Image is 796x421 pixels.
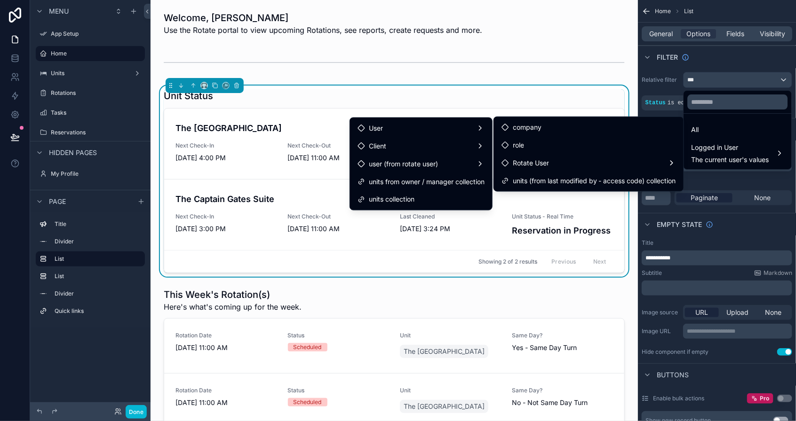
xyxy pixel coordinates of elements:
span: [DATE] 11:00 AM [288,224,389,234]
a: The [GEOGRAPHIC_DATA]Next Check-In[DATE] 4:00 PMNext Check-Out[DATE] 11:00 AMLast Cleaned[DATE] 3... [164,109,624,179]
span: Next Check-In [175,213,277,220]
span: The current user's values [692,155,769,164]
span: units (from last modified by - access code) collection [513,175,676,187]
h4: Reservation in Progress [512,224,613,237]
span: Showing 2 of 2 results [478,258,537,265]
span: Logged in User [692,142,769,153]
span: Client [369,140,386,152]
a: The Captain Gates SuiteNext Check-In[DATE] 3:00 PMNext Check-Out[DATE] 11:00 AMLast Cleaned[DATE]... [164,179,624,250]
span: role [513,140,524,151]
span: user (from rotate user) [369,158,438,170]
h4: The [GEOGRAPHIC_DATA] [175,122,613,134]
span: [DATE] 4:00 PM [175,153,277,163]
span: [DATE] 3:00 PM [175,224,277,234]
span: Next Check-In [175,142,277,149]
h4: The Captain Gates Suite [175,193,613,205]
span: Last Cleaned [400,213,501,220]
h1: Unit Status [164,89,213,102]
span: company [513,122,541,133]
span: [DATE] 11:00 AM [288,153,389,163]
span: Next Check-Out [288,213,389,220]
span: units from owner / manager collection [369,176,485,187]
span: [DATE] 3:24 PM [400,224,501,234]
span: Unit Status - Real Time [512,213,613,220]
span: User [369,123,383,134]
span: Next Check-Out [288,142,389,149]
span: All [692,124,699,135]
span: units collection [369,194,414,205]
span: Rotate User [513,157,549,169]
